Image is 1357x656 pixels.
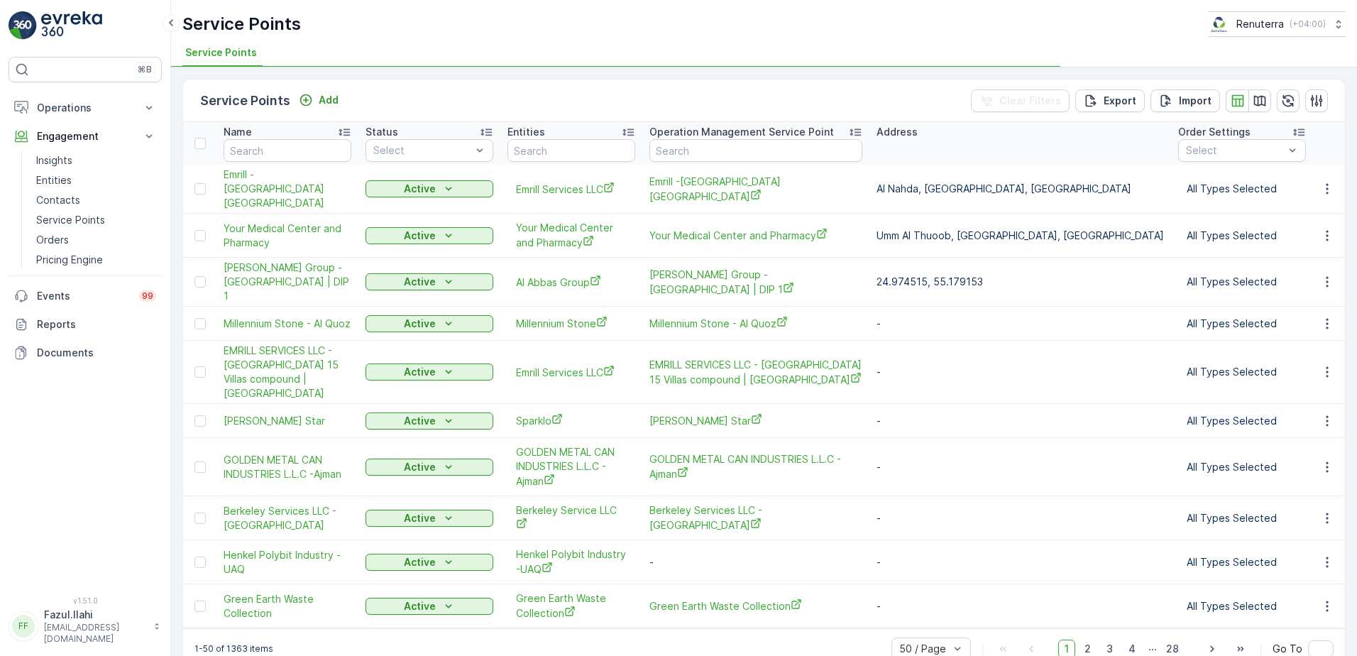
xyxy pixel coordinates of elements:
p: Insights [36,153,72,168]
a: Berkeley Services LLC - Meydan South [224,504,351,532]
a: Service Points [31,210,162,230]
p: ( +04:00 ) [1290,18,1326,30]
a: Al Abbas Group - Grand Store Warehouse | DIP 1 [649,268,862,297]
span: Al Abbas Group [516,275,627,290]
p: Active [404,414,436,428]
p: Add [319,93,339,107]
button: Export [1075,89,1145,112]
button: Active [366,227,493,244]
td: - [869,341,1171,404]
span: [PERSON_NAME] Group - [GEOGRAPHIC_DATA] | DIP 1 [224,261,351,303]
p: All Types Selected [1187,555,1297,569]
a: Millennium Stone - Al Quoz [224,317,351,331]
span: EMRILL SERVICES LLC - [GEOGRAPHIC_DATA] 15 Villas compound | [GEOGRAPHIC_DATA] [649,358,862,387]
button: FFFazul.Ilahi[EMAIL_ADDRESS][DOMAIN_NAME] [9,608,162,645]
p: Select [373,143,471,158]
p: Address [877,125,918,139]
button: Active [366,510,493,527]
p: Active [404,317,436,331]
a: Berkeley Service LLC [516,503,627,532]
img: logo_light-DOdMpM7g.png [41,11,102,40]
button: Engagement [9,122,162,151]
div: Toggle Row Selected [194,461,206,473]
p: 99 [142,290,153,302]
p: All Types Selected [1187,414,1297,428]
div: FF [12,615,35,638]
button: Active [366,598,493,615]
p: Active [404,275,436,289]
a: Emrill -Zafranah building Al Nahda [649,175,862,204]
span: GOLDEN METAL CAN INDUSTRIES L.L.C -Ajman [224,453,351,481]
a: Emrill Services LLC [516,365,627,380]
p: All Types Selected [1187,511,1297,525]
p: All Types Selected [1187,599,1297,613]
p: Active [404,460,436,474]
a: EMRILL SERVICES LLC - Al Neem 15 Villas compound | Al Barsha [224,344,351,400]
div: Toggle Row Selected [194,415,206,427]
p: Renuterra [1236,17,1284,31]
p: All Types Selected [1187,317,1297,331]
div: Toggle Row Selected [194,276,206,288]
p: All Types Selected [1187,182,1297,196]
span: [PERSON_NAME] Star [649,413,862,428]
div: Toggle Row Selected [194,183,206,195]
p: Operations [37,101,133,115]
a: Entities [31,170,162,190]
a: Millennium Stone - Al Quoz [649,316,862,331]
p: Import [1179,94,1212,108]
a: Green Earth Waste Collection [649,598,862,613]
a: Green Earth Waste Collection [224,592,351,621]
button: Import [1150,89,1220,112]
p: Active [404,229,436,243]
a: Your Medical Center and Pharmacy [649,228,862,243]
span: Green Earth Waste Collection [516,591,627,621]
a: Insights [31,151,162,170]
p: Clear Filters [999,94,1061,108]
p: Events [37,289,131,303]
a: GOLDEN METAL CAN INDUSTRIES L.L.C -Ajman [516,445,627,488]
button: Add [293,92,344,109]
td: - [869,404,1171,438]
p: Active [404,182,436,196]
div: Toggle Row Selected [194,318,206,329]
p: Select [1186,143,1284,158]
a: Emrill Services LLC [516,182,627,197]
span: Emrill -[GEOGRAPHIC_DATA] [GEOGRAPHIC_DATA] [224,168,351,210]
p: Active [404,555,436,569]
button: Active [366,412,493,430]
a: Documents [9,339,162,367]
a: Henkel Polybit Industry -UAQ [224,548,351,576]
input: Search [224,139,351,162]
p: ⌘B [138,64,152,75]
p: Active [404,511,436,525]
button: Active [366,273,493,290]
p: All Types Selected [1187,460,1297,474]
td: - [869,307,1171,341]
a: Henkel Polybit Industry -UAQ [516,547,627,576]
span: Millennium Stone [516,316,627,331]
span: Your Medical Center and Pharmacy [516,221,627,250]
a: Berkeley Services LLC - Meydan South [649,503,862,532]
div: Toggle Row Selected [194,557,206,568]
a: GOLDEN METAL CAN INDUSTRIES L.L.C -Ajman [649,452,862,481]
p: Umm Al Thuoob, [GEOGRAPHIC_DATA], [GEOGRAPHIC_DATA] [877,229,1164,243]
p: - [649,555,862,569]
p: All Types Selected [1187,365,1297,379]
input: Search [507,139,635,162]
a: Contacts [31,190,162,210]
p: 24.974515, 55.179153 [877,275,1164,289]
span: v 1.51.0 [9,596,162,605]
p: Name [224,125,252,139]
span: Emrill -[GEOGRAPHIC_DATA] [GEOGRAPHIC_DATA] [649,175,862,204]
input: Search [649,139,862,162]
span: Sparklo [516,413,627,428]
